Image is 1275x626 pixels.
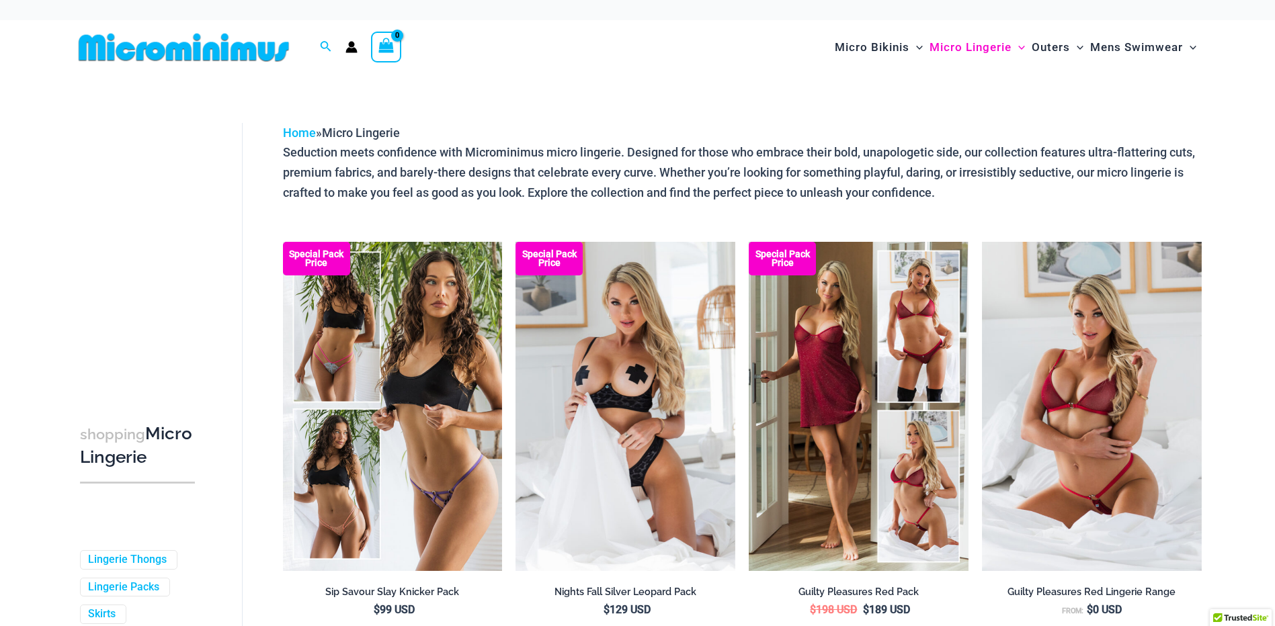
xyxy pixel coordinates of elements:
[1032,30,1070,64] span: Outers
[283,126,316,140] a: Home
[80,422,195,469] h3: Micro Lingerie
[810,603,857,616] bdi: 198 USD
[516,242,735,571] img: Nights Fall Silver Leopard 1036 Bra 6046 Thong 09v2
[930,30,1012,64] span: Micro Lingerie
[749,242,969,571] a: Guilty Pleasures Red Collection Pack F Guilty Pleasures Red Collection Pack BGuilty Pleasures Red...
[1090,30,1183,64] span: Mens Swimwear
[831,27,926,68] a: Micro BikinisMenu ToggleMenu Toggle
[982,586,1202,598] h2: Guilty Pleasures Red Lingerie Range
[88,580,159,594] a: Lingerie Packs
[1012,30,1025,64] span: Menu Toggle
[283,250,350,267] b: Special Pack Price
[1062,607,1083,615] span: From:
[1087,603,1093,616] span: $
[345,41,358,53] a: Account icon link
[283,586,503,603] a: Sip Savour Slay Knicker Pack
[604,603,610,616] span: $
[749,250,816,267] b: Special Pack Price
[374,603,415,616] bdi: 99 USD
[604,603,651,616] bdi: 129 USD
[1028,27,1087,68] a: OutersMenu ToggleMenu Toggle
[283,242,503,571] a: Collection Pack (9) Collection Pack b (5)Collection Pack b (5)
[863,603,869,616] span: $
[322,126,400,140] span: Micro Lingerie
[516,250,583,267] b: Special Pack Price
[73,32,294,62] img: MM SHOP LOGO FLAT
[926,27,1028,68] a: Micro LingerieMenu ToggleMenu Toggle
[320,39,332,56] a: Search icon link
[283,126,400,140] span: »
[80,112,201,381] iframe: TrustedSite Certified
[909,30,923,64] span: Menu Toggle
[88,607,116,621] a: Skirts
[1087,603,1122,616] bdi: 0 USD
[982,242,1202,571] img: Guilty Pleasures Red 1045 Bra 689 Micro 05
[88,553,167,567] a: Lingerie Thongs
[1183,30,1196,64] span: Menu Toggle
[810,603,816,616] span: $
[283,586,503,598] h2: Sip Savour Slay Knicker Pack
[1087,27,1200,68] a: Mens SwimwearMenu ToggleMenu Toggle
[982,242,1202,571] a: Guilty Pleasures Red 1045 Bra 689 Micro 05Guilty Pleasures Red 1045 Bra 689 Micro 06Guilty Pleasu...
[516,586,735,598] h2: Nights Fall Silver Leopard Pack
[283,142,1202,202] p: Seduction meets confidence with Microminimus micro lingerie. Designed for those who embrace their...
[863,603,910,616] bdi: 189 USD
[829,25,1202,70] nav: Site Navigation
[283,242,503,571] img: Collection Pack (9)
[374,603,380,616] span: $
[835,30,909,64] span: Micro Bikinis
[1070,30,1083,64] span: Menu Toggle
[516,242,735,571] a: Nights Fall Silver Leopard 1036 Bra 6046 Thong 09v2 Nights Fall Silver Leopard 1036 Bra 6046 Thon...
[749,242,969,571] img: Guilty Pleasures Red Collection Pack F
[516,586,735,603] a: Nights Fall Silver Leopard Pack
[749,586,969,603] a: Guilty Pleasures Red Pack
[80,426,145,443] span: shopping
[749,586,969,598] h2: Guilty Pleasures Red Pack
[982,586,1202,603] a: Guilty Pleasures Red Lingerie Range
[371,32,402,62] a: View Shopping Cart, empty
